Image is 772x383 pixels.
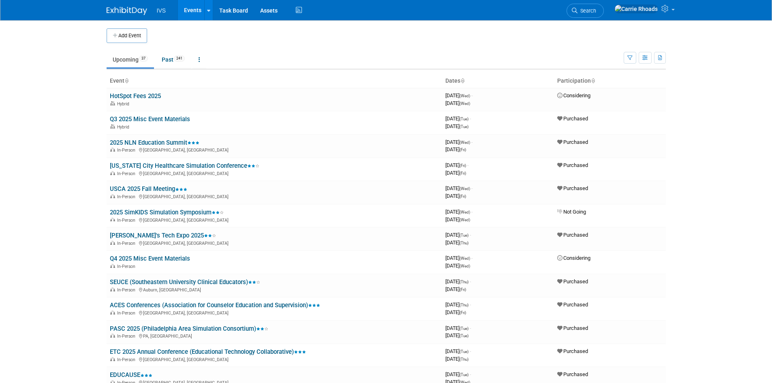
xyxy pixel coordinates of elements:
th: Event [107,74,442,88]
span: [DATE] [445,116,471,122]
a: Q4 2025 Misc Event Materials [110,255,190,262]
img: In-Person Event [110,241,115,245]
img: Carrie Rhoads [614,4,658,13]
span: - [470,325,471,331]
span: (Fri) [460,310,466,315]
span: [DATE] [445,170,466,176]
span: [DATE] [445,332,468,338]
span: In-Person [117,310,138,316]
span: (Fri) [460,148,466,152]
span: [DATE] [445,263,470,269]
div: [GEOGRAPHIC_DATA], [GEOGRAPHIC_DATA] [110,240,439,246]
span: Purchased [557,278,588,285]
span: [DATE] [445,185,473,191]
a: USCA 2025 Fall Meeting [110,185,187,193]
span: - [470,116,471,122]
span: - [470,348,471,354]
a: [US_STATE] City Healthcare Simulation Conference [110,162,259,169]
span: [DATE] [445,209,473,215]
img: In-Person Event [110,264,115,268]
a: 2025 NLN Education Summit [110,139,199,146]
span: (Thu) [460,357,468,362]
span: - [471,185,473,191]
span: In-Person [117,357,138,362]
a: Upcoming37 [107,52,154,67]
a: EDUCAUSE [110,371,152,379]
img: In-Person Event [110,287,115,291]
th: Dates [442,74,554,88]
span: (Wed) [460,210,470,214]
span: In-Person [117,218,138,223]
span: [DATE] [445,123,468,129]
span: (Tue) [460,334,468,338]
a: ACES Conferences (Association for Counselor Education and Supervision) [110,302,320,309]
span: (Wed) [460,264,470,268]
span: In-Person [117,171,138,176]
span: Purchased [557,185,588,191]
span: (Wed) [460,186,470,191]
span: [DATE] [445,92,473,98]
span: Purchased [557,162,588,168]
span: Hybrid [117,124,132,130]
span: [DATE] [445,193,466,199]
a: Sort by Participation Type [591,77,595,84]
span: - [470,371,471,377]
span: (Thu) [460,280,468,284]
span: In-Person [117,148,138,153]
span: (Wed) [460,94,470,98]
img: In-Person Event [110,171,115,175]
div: Auburn, [GEOGRAPHIC_DATA] [110,286,439,293]
img: Hybrid Event [110,124,115,128]
span: 241 [174,56,185,62]
span: In-Person [117,334,138,339]
span: [DATE] [445,216,470,223]
a: ETC 2025 Annual Conference (Educational Technology Collaborative) [110,348,306,355]
span: [DATE] [445,309,466,315]
span: (Tue) [460,372,468,377]
span: [DATE] [445,356,468,362]
span: 37 [139,56,148,62]
img: In-Person Event [110,194,115,198]
span: - [470,232,471,238]
span: Purchased [557,116,588,122]
div: [GEOGRAPHIC_DATA], [GEOGRAPHIC_DATA] [110,309,439,316]
span: - [470,302,471,308]
a: SEUCE (Southeastern University Clinical Educators) [110,278,260,286]
span: [DATE] [445,100,470,106]
span: (Wed) [460,256,470,261]
span: (Fri) [460,163,466,168]
a: Past241 [156,52,191,67]
span: (Thu) [460,241,468,245]
span: Considering [557,92,590,98]
a: PASC 2025 (Philadelphia Area Simulation Consortium) [110,325,268,332]
div: [GEOGRAPHIC_DATA], [GEOGRAPHIC_DATA] [110,146,439,153]
span: (Fri) [460,194,466,199]
img: Hybrid Event [110,101,115,105]
span: Purchased [557,139,588,145]
span: (Tue) [460,117,468,121]
span: In-Person [117,194,138,199]
span: (Tue) [460,124,468,129]
span: [DATE] [445,162,468,168]
span: Not Going [557,209,586,215]
img: In-Person Event [110,218,115,222]
div: [GEOGRAPHIC_DATA], [GEOGRAPHIC_DATA] [110,193,439,199]
div: PA, [GEOGRAPHIC_DATA] [110,332,439,339]
a: Q3 2025 Misc Event Materials [110,116,190,123]
span: - [471,92,473,98]
span: - [471,255,473,261]
span: Purchased [557,348,588,354]
span: (Wed) [460,218,470,222]
span: (Wed) [460,140,470,145]
span: (Thu) [460,303,468,307]
span: [DATE] [445,371,471,377]
span: - [471,209,473,215]
span: - [471,139,473,145]
span: Purchased [557,232,588,238]
span: Search [577,8,596,14]
img: In-Person Event [110,334,115,338]
span: [DATE] [445,325,471,331]
img: ExhibitDay [107,7,147,15]
a: Search [567,4,604,18]
img: In-Person Event [110,148,115,152]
